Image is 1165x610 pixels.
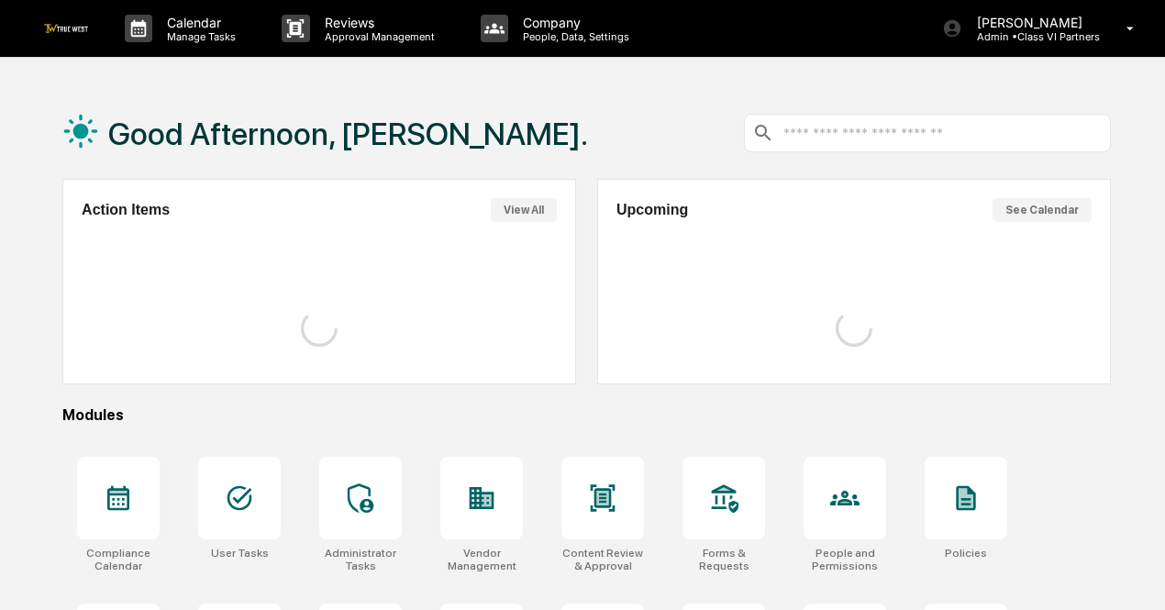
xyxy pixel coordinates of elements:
[508,30,638,43] p: People, Data, Settings
[962,30,1100,43] p: Admin • Class VI Partners
[561,547,644,572] div: Content Review & Approval
[491,198,557,222] button: View All
[44,24,88,32] img: logo
[82,202,170,218] h2: Action Items
[508,15,638,30] p: Company
[77,547,160,572] div: Compliance Calendar
[211,547,269,560] div: User Tasks
[62,406,1111,424] div: Modules
[440,547,523,572] div: Vendor Management
[993,198,1092,222] button: See Calendar
[962,15,1100,30] p: [PERSON_NAME]
[152,30,245,43] p: Manage Tasks
[310,15,444,30] p: Reviews
[319,547,402,572] div: Administrator Tasks
[310,30,444,43] p: Approval Management
[804,547,886,572] div: People and Permissions
[108,116,588,152] h1: Good Afternoon, [PERSON_NAME].
[682,547,765,572] div: Forms & Requests
[945,547,987,560] div: Policies
[616,202,688,218] h2: Upcoming
[152,15,245,30] p: Calendar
